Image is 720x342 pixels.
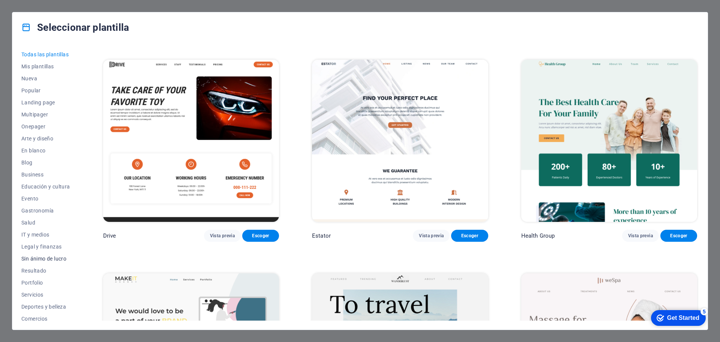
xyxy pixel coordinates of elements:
button: Blog [21,157,70,169]
button: Arte y diseño [21,133,70,145]
button: Business [21,169,70,181]
button: Nueva [21,72,70,84]
button: Vista previa [622,230,659,242]
p: Estator [312,232,331,240]
span: Popular [21,87,70,93]
span: En blanco [21,148,70,154]
button: Legal y finanzas [21,241,70,253]
button: IT y medios [21,229,70,241]
span: Evento [21,196,70,202]
button: Comercios [21,313,70,325]
div: Get Started 5 items remaining, 0% complete [6,4,61,20]
span: Vista previa [210,233,235,239]
button: Resultado [21,265,70,277]
span: Portfolio [21,280,70,286]
span: Mis plantillas [21,63,70,69]
button: Todas las plantillas [21,48,70,60]
span: Salud [21,220,70,226]
span: Nueva [21,75,70,81]
button: Popular [21,84,70,96]
button: Multipager [21,108,70,121]
button: Mis plantillas [21,60,70,72]
span: Escoger [248,233,273,239]
span: Blog [21,160,70,166]
button: Salud [21,217,70,229]
p: Health Group [521,232,555,240]
button: Portfolio [21,277,70,289]
div: Get Started [22,8,54,15]
button: Vista previa [413,230,450,242]
button: Deportes y belleza [21,301,70,313]
img: Health Group [521,60,697,222]
span: Escoger [457,233,482,239]
span: Educación y cultura [21,184,70,190]
button: Escoger [451,230,488,242]
img: Drive [103,60,279,222]
span: Comercios [21,316,70,322]
button: Educación y cultura [21,181,70,193]
button: Servicios [21,289,70,301]
button: Onepager [21,121,70,133]
span: Arte y diseño [21,136,70,142]
span: Business [21,172,70,178]
span: Gastronomía [21,208,70,214]
img: Estator [312,60,488,222]
span: Legal y finanzas [21,244,70,250]
button: Evento [21,193,70,205]
span: IT y medios [21,232,70,238]
button: Sin ánimo de lucro [21,253,70,265]
span: Vista previa [419,233,444,239]
button: Landing page [21,96,70,108]
h4: Seleccionar plantilla [21,21,129,33]
span: Servicios [21,292,70,298]
span: Landing page [21,99,70,105]
button: Gastronomía [21,205,70,217]
span: Todas las plantillas [21,51,70,57]
button: Vista previa [204,230,241,242]
span: Multipager [21,111,70,118]
span: Deportes y belleza [21,304,70,310]
span: Onepager [21,124,70,130]
button: En blanco [21,145,70,157]
p: Drive [103,232,116,240]
span: Vista previa [628,233,653,239]
div: 5 [55,2,63,9]
button: Escoger [660,230,697,242]
button: Escoger [242,230,279,242]
span: Escoger [666,233,691,239]
span: Resultado [21,268,70,274]
span: Sin ánimo de lucro [21,256,70,262]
